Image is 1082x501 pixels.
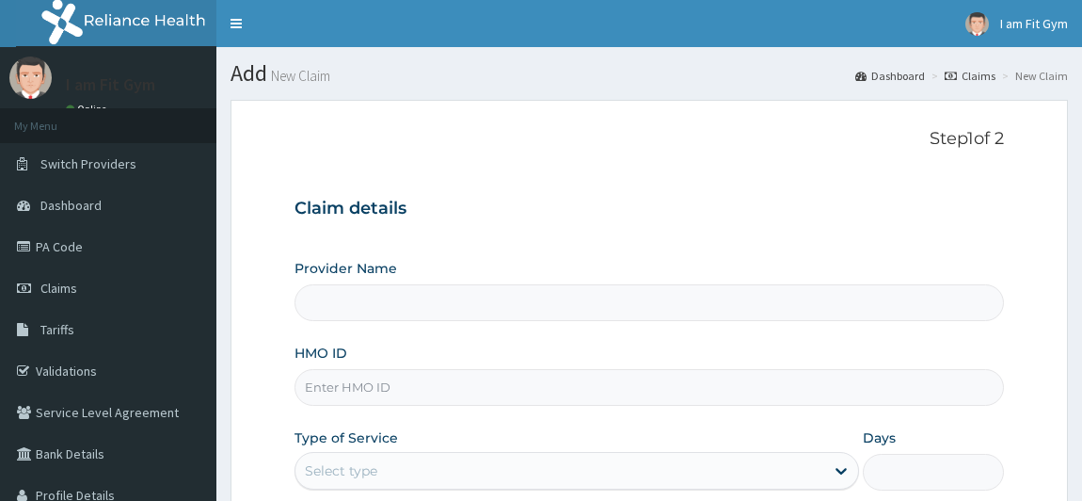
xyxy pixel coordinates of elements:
[66,103,111,116] a: Online
[855,68,925,84] a: Dashboard
[965,12,989,36] img: User Image
[294,344,347,363] label: HMO ID
[40,321,74,338] span: Tariffs
[267,69,330,83] small: New Claim
[40,155,136,172] span: Switch Providers
[40,197,102,214] span: Dashboard
[231,61,1068,86] h1: Add
[1000,15,1068,32] span: I am Fit Gym
[294,199,1005,219] h3: Claim details
[863,428,896,447] label: Days
[294,369,1005,406] input: Enter HMO ID
[66,76,155,93] p: I am Fit Gym
[40,280,77,297] span: Claims
[9,57,52,99] img: User Image
[294,259,397,278] label: Provider Name
[294,428,398,447] label: Type of Service
[997,68,1068,84] li: New Claim
[294,129,1005,150] p: Step 1 of 2
[305,461,377,480] div: Select type
[945,68,995,84] a: Claims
